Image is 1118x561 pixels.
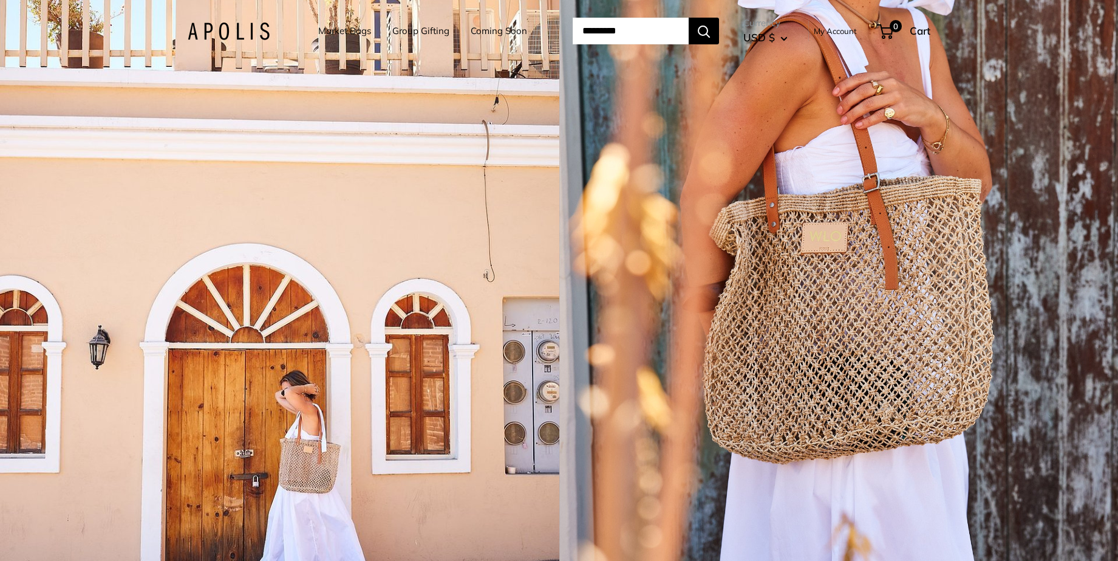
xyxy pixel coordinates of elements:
[318,22,371,40] a: Market Bags
[743,28,788,47] button: USD $
[743,31,775,44] span: USD $
[471,22,527,40] a: Coming Soon
[814,24,857,38] a: My Account
[573,18,689,44] input: Search...
[890,20,902,32] span: 0
[689,18,719,44] button: Search
[188,22,270,40] img: Apolis
[743,15,788,32] span: Currency
[878,21,930,41] a: 0 Cart
[392,22,449,40] a: Group Gifting
[910,24,930,37] span: Cart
